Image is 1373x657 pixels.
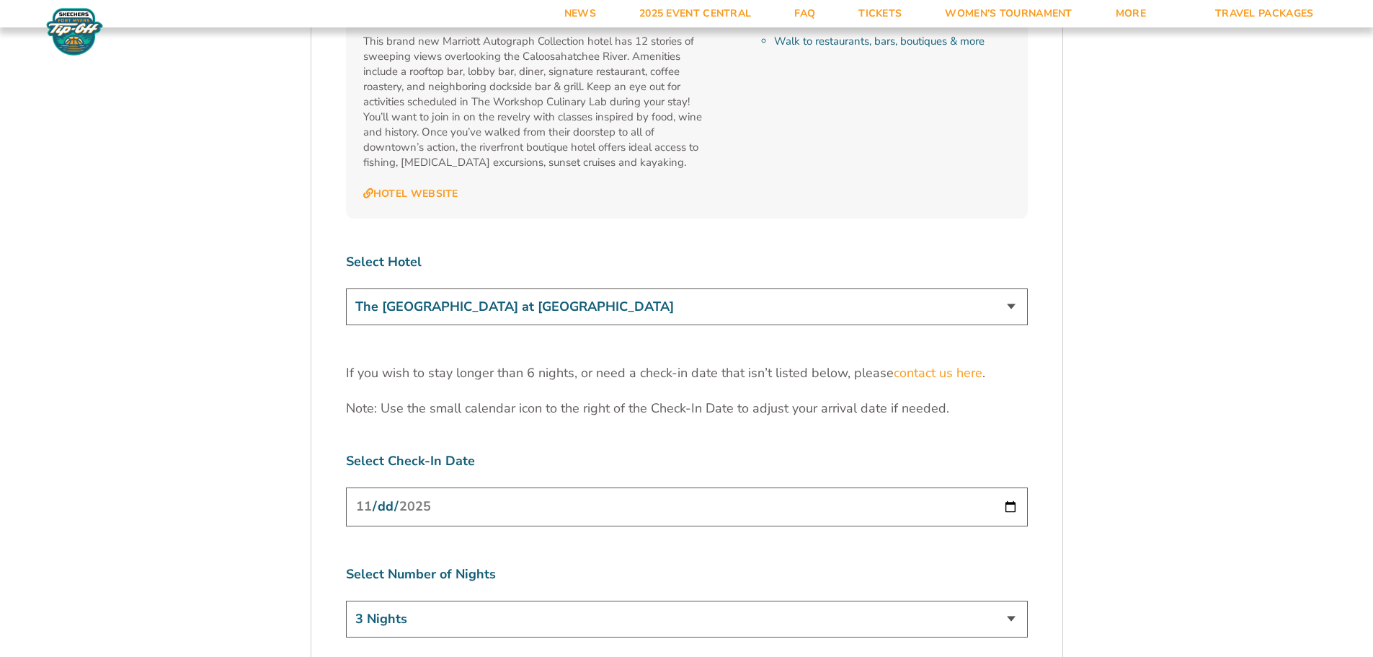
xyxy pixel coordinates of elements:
label: Select Number of Nights [346,565,1028,583]
a: Hotel Website [363,188,458,200]
label: Select Hotel [346,253,1028,271]
li: Walk to restaurants, bars, boutiques & more [774,34,1010,49]
p: This brand new Marriott Autograph Collection hotel has 12 stories of sweeping views overlooking t... [363,34,708,170]
img: Fort Myers Tip-Off [43,7,106,56]
p: If you wish to stay longer than 6 nights, or need a check-in date that isn’t listed below, please . [346,364,1028,382]
p: Note: Use the small calendar icon to the right of the Check-In Date to adjust your arrival date i... [346,400,1028,418]
a: contact us here [894,364,982,382]
label: Select Check-In Date [346,452,1028,470]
